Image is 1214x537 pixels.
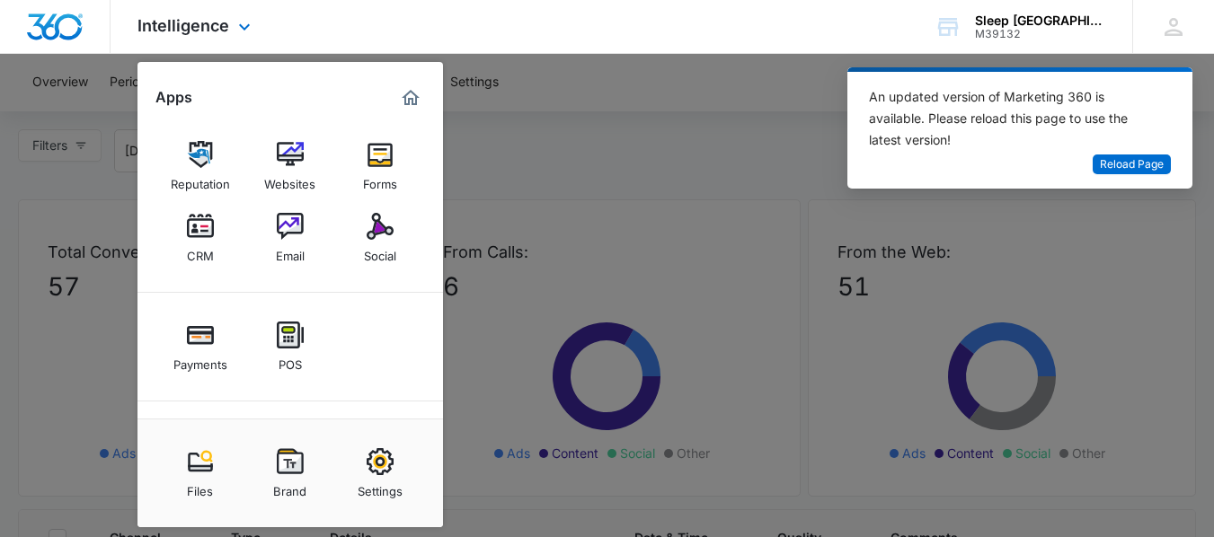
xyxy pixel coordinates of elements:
[364,240,396,263] div: Social
[346,439,414,507] a: Settings
[256,313,324,381] a: POS
[187,240,214,263] div: CRM
[166,313,235,381] a: Payments
[346,204,414,272] a: Social
[975,13,1106,28] div: account name
[869,86,1149,151] div: An updated version of Marketing 360 is available. Please reload this page to use the latest version!
[346,132,414,200] a: Forms
[137,16,229,35] span: Intelligence
[166,132,235,200] a: Reputation
[1100,156,1164,173] span: Reload Page
[1093,154,1171,175] button: Reload Page
[279,348,302,372] div: POS
[273,475,306,498] div: Brand
[256,439,324,507] a: Brand
[363,168,397,191] div: Forms
[171,168,230,191] div: Reputation
[166,439,235,507] a: Files
[264,168,315,191] div: Websites
[256,204,324,272] a: Email
[173,348,227,372] div: Payments
[276,240,305,263] div: Email
[396,84,425,112] a: Marketing 360® Dashboard
[166,204,235,272] a: CRM
[358,475,403,498] div: Settings
[187,475,213,498] div: Files
[975,28,1106,40] div: account id
[256,132,324,200] a: Websites
[155,89,192,106] h2: Apps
